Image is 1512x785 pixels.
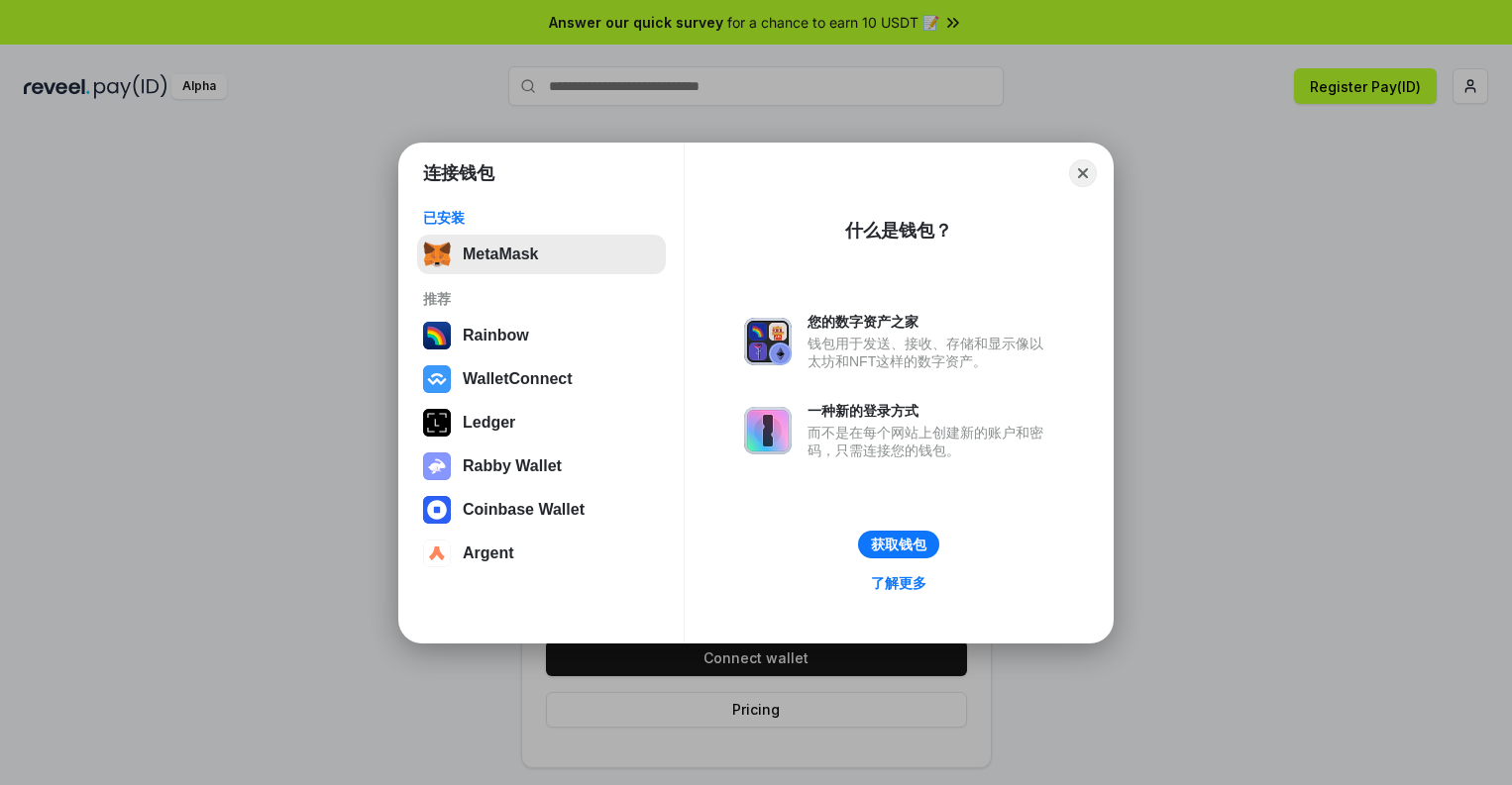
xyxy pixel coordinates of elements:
button: Ledger [417,403,666,442]
div: 已安装 [423,209,660,227]
img: svg+xml,%3Csvg%20width%3D%2228%22%20height%3D%2228%22%20viewBox%3D%220%200%2028%2028%22%20fill%3D... [423,365,451,393]
div: WalletConnect [463,370,573,388]
div: Rabby Wallet [463,457,562,475]
div: 钱包用于发送、接收、存储和显示像以太坊和NFT这样的数字资产。 [808,335,1053,370]
button: Argent [417,534,666,573]
div: 什么是钱包？ [845,219,952,243]
div: 获取钱包 [871,536,926,553]
button: Coinbase Wallet [417,490,666,530]
div: Rainbow [463,327,529,344]
img: svg+xml,%3Csvg%20xmlns%3D%22http%3A%2F%2Fwww.w3.org%2F2000%2Fsvg%22%20fill%3D%22none%22%20viewBox... [744,407,792,454]
div: Ledger [463,414,515,432]
div: 一种新的登录方式 [808,402,1053,420]
button: Rabby Wallet [417,446,666,486]
button: MetaMask [417,235,666,274]
div: 您的数字资产之家 [808,313,1053,331]
button: WalletConnect [417,359,666,399]
div: Argent [463,544,514,562]
button: Close [1069,159,1097,187]
button: Rainbow [417,316,666,355]
div: 推荐 [423,290,660,308]
button: 获取钱包 [858,531,939,558]
div: MetaMask [463,245,538,263]
a: 了解更多 [859,570,938,596]
div: 了解更多 [871,574,926,592]
img: svg+xml,%3Csvg%20width%3D%2228%22%20height%3D%2228%22%20viewBox%3D%220%200%2028%2028%22%20fill%3D... [423,496,451,524]
img: svg+xml,%3Csvg%20fill%3D%22none%22%20height%3D%2233%22%20viewBox%3D%220%200%2035%2033%22%20width%... [423,241,451,268]
img: svg+xml,%3Csvg%20width%3D%22120%22%20height%3D%22120%22%20viewBox%3D%220%200%20120%20120%22%20fil... [423,322,451,349]
img: svg+xml,%3Csvg%20xmlns%3D%22http%3A%2F%2Fwww.w3.org%2F2000%2Fsvg%22%20width%3D%2228%22%20height%3... [423,409,451,437]
img: svg+xml,%3Csvg%20xmlns%3D%22http%3A%2F%2Fwww.w3.org%2F2000%2Fsvg%22%20fill%3D%22none%22%20viewBox... [423,452,451,480]
div: 而不是在每个网站上创建新的账户和密码，只需连接您的钱包。 [808,424,1053,459]
img: svg+xml,%3Csvg%20xmlns%3D%22http%3A%2F%2Fwww.w3.org%2F2000%2Fsvg%22%20fill%3D%22none%22%20viewBox... [744,318,792,365]
div: Coinbase Wallet [463,501,585,519]
h1: 连接钱包 [423,161,494,185]
img: svg+xml,%3Csvg%20width%3D%2228%22%20height%3D%2228%22%20viewBox%3D%220%200%2028%2028%22%20fill%3D... [423,540,451,567]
